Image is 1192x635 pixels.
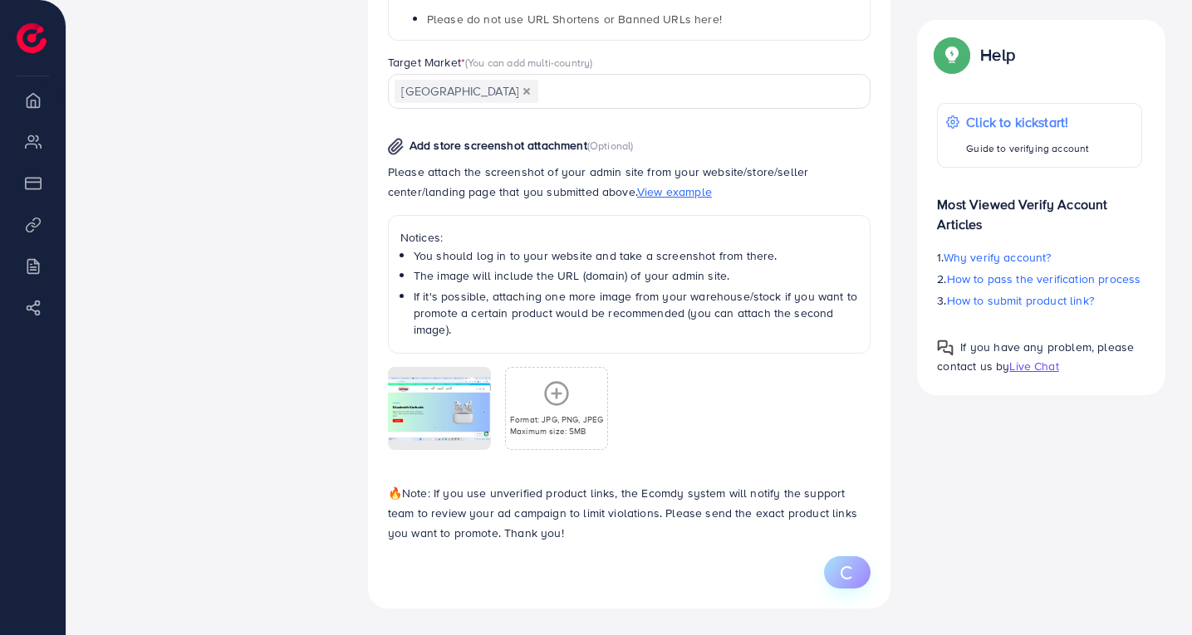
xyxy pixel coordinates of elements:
li: You should log in to your website and take a screenshot from there. [414,247,859,264]
label: Target Market [388,54,593,71]
p: Most Viewed Verify Account Articles [937,181,1142,234]
li: If it's possible, attaching one more image from your warehouse/stock if you want to promote a cer... [414,288,859,339]
span: (You can add multi-country) [465,55,592,70]
img: logo [17,23,47,53]
span: If you have any problem, please contact us by [937,339,1134,374]
p: Format: JPG, PNG, JPEG [510,413,604,425]
li: The image will include the URL (domain) of your admin site. [414,267,859,284]
p: 2. [937,269,1142,289]
p: 3. [937,291,1142,310]
img: img [388,138,404,155]
span: [GEOGRAPHIC_DATA] [395,80,538,103]
p: 1. [937,247,1142,267]
p: Help [980,45,1015,65]
span: View example [637,183,712,200]
iframe: Chat [1121,560,1180,623]
img: Popup guide [937,339,954,356]
span: Please do not use URL Shortens or Banned URLs here! [427,11,722,27]
input: Search for option [540,79,850,105]
span: How to pass the verification process [947,271,1141,287]
div: Search for option [388,74,871,108]
p: Note: If you use unverified product links, the Ecomdy system will notify the support team to revi... [388,483,871,543]
p: Click to kickstart! [966,112,1089,132]
span: Add store screenshot attachment [410,137,587,154]
img: img uploaded [388,377,491,442]
span: How to submit product link? [947,292,1094,309]
p: Guide to verifying account [966,139,1089,159]
p: Please attach the screenshot of your admin site from your website/store/seller center/landing pag... [388,162,871,202]
img: Popup guide [937,40,967,70]
span: Live Chat [1009,358,1058,374]
span: (Optional) [587,138,634,153]
span: 🔥 [388,485,402,501]
p: Maximum size: 5MB [510,425,604,437]
span: Why verify account? [944,249,1052,266]
button: Deselect Pakistan [522,87,531,95]
p: Notices: [400,227,859,247]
